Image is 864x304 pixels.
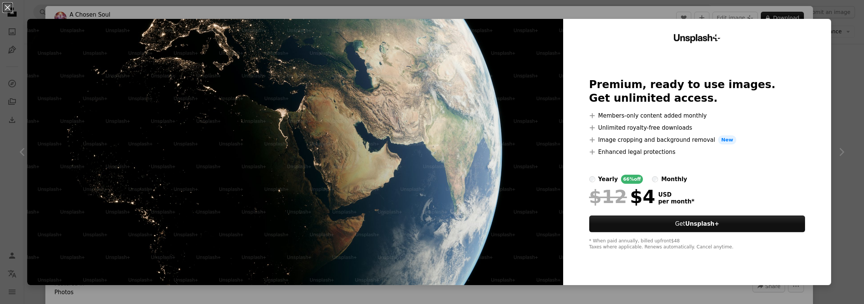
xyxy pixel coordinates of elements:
div: yearly [598,175,618,184]
li: Image cropping and background removal [589,135,805,144]
span: USD [658,191,695,198]
h2: Premium, ready to use images. Get unlimited access. [589,78,805,105]
button: GetUnsplash+ [589,216,805,232]
input: yearly66%off [589,176,595,182]
strong: Unsplash+ [685,220,719,227]
li: Enhanced legal protections [589,147,805,157]
span: $12 [589,187,627,206]
span: per month * [658,198,695,205]
li: Members-only content added monthly [589,111,805,120]
input: monthly [652,176,658,182]
div: * When paid annually, billed upfront $48 Taxes where applicable. Renews automatically. Cancel any... [589,238,805,250]
div: 66% off [621,175,643,184]
li: Unlimited royalty-free downloads [589,123,805,132]
div: monthly [661,175,687,184]
div: $4 [589,187,655,206]
span: New [718,135,736,144]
